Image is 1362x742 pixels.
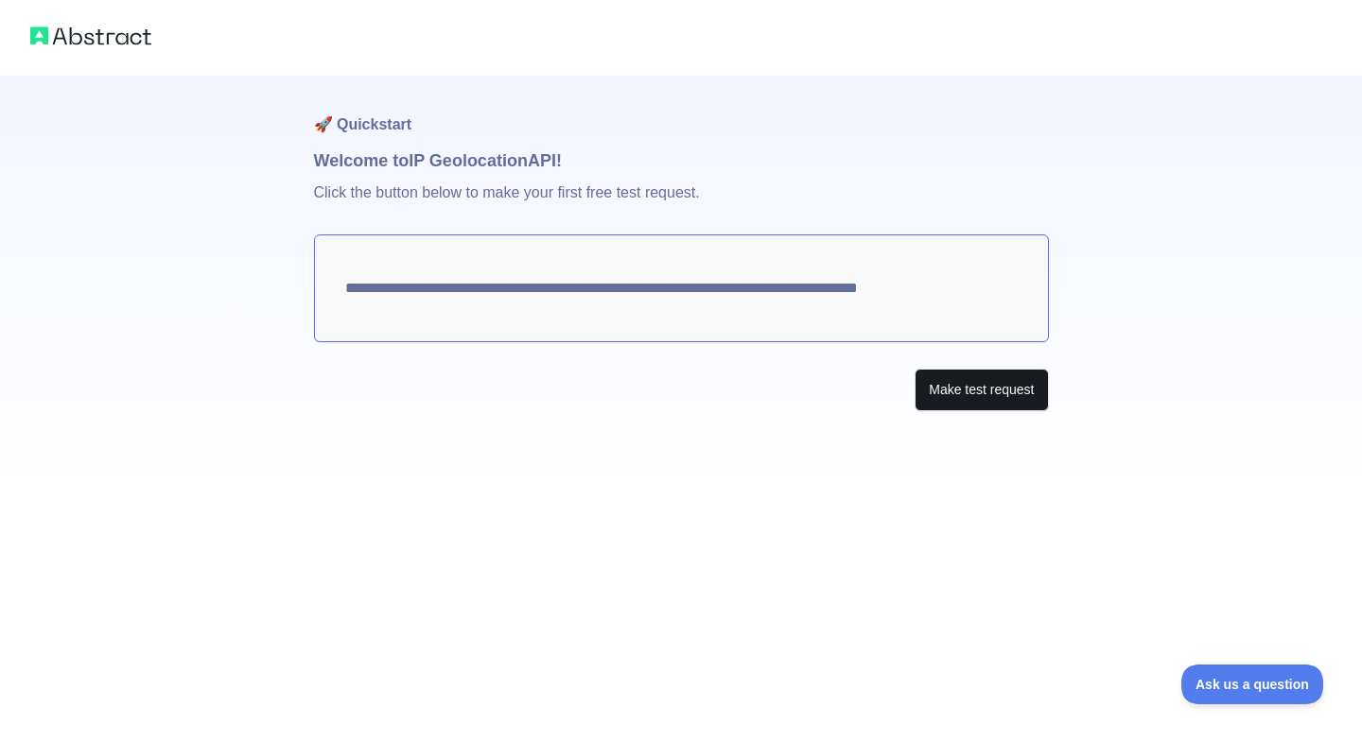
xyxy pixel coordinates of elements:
[1181,664,1324,704] iframe: Toggle Customer Support
[30,23,151,49] img: Abstract logo
[915,369,1048,411] button: Make test request
[314,174,1049,234] p: Click the button below to make your first free test request.
[314,147,1049,174] h1: Welcome to IP Geolocation API!
[314,76,1049,147] h1: 🚀 Quickstart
